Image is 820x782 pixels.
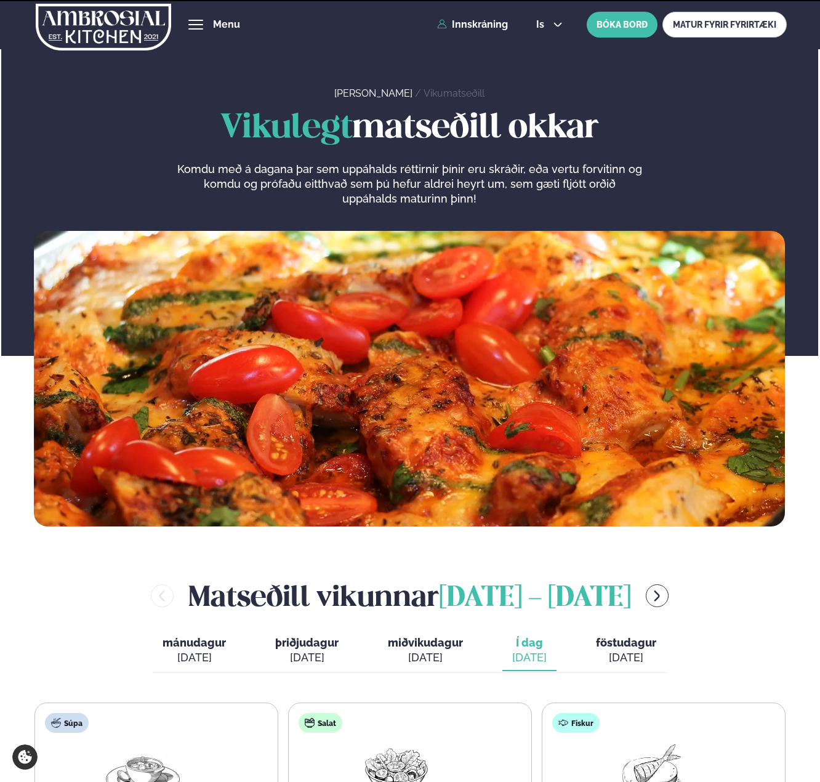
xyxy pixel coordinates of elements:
[151,584,174,607] button: menu-btn-left
[388,650,463,665] div: [DATE]
[34,231,785,526] img: image alt
[299,713,342,733] div: Salat
[558,718,568,728] img: fish.svg
[586,631,666,671] button: föstudagur [DATE]
[662,12,787,38] a: MATUR FYRIR FYRIRTÆKI
[12,744,38,770] a: Cookie settings
[526,20,573,30] button: is
[265,631,348,671] button: þriðjudagur [DATE]
[536,20,548,30] span: is
[36,2,171,52] img: logo
[502,631,557,671] button: Í dag [DATE]
[439,585,631,612] span: [DATE] - [DATE]
[596,636,656,649] span: föstudagur
[424,87,484,99] a: Vikumatseðill
[163,650,226,665] div: [DATE]
[596,650,656,665] div: [DATE]
[51,718,61,728] img: soup.svg
[415,87,424,99] span: /
[437,19,508,30] a: Innskráning
[220,113,352,145] span: Vikulegt
[646,584,669,607] button: menu-btn-right
[334,87,412,99] a: [PERSON_NAME]
[275,650,339,665] div: [DATE]
[388,636,463,649] span: miðvikudagur
[153,631,236,671] button: mánudagur [DATE]
[45,713,89,733] div: Súpa
[512,650,547,665] div: [DATE]
[587,12,657,38] button: BÓKA BORÐ
[552,713,600,733] div: Fiskur
[188,17,203,32] button: hamburger
[188,576,631,616] h2: Matseðill vikunnar
[305,718,315,728] img: salad.svg
[163,636,226,649] span: mánudagur
[177,162,642,206] p: Komdu með á dagana þar sem uppáhalds réttirnir þínir eru skráðir, eða vertu forvitinn og komdu og...
[275,636,339,649] span: þriðjudagur
[378,631,473,671] button: miðvikudagur [DATE]
[512,635,547,650] span: Í dag
[34,110,785,147] h1: matseðill okkar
